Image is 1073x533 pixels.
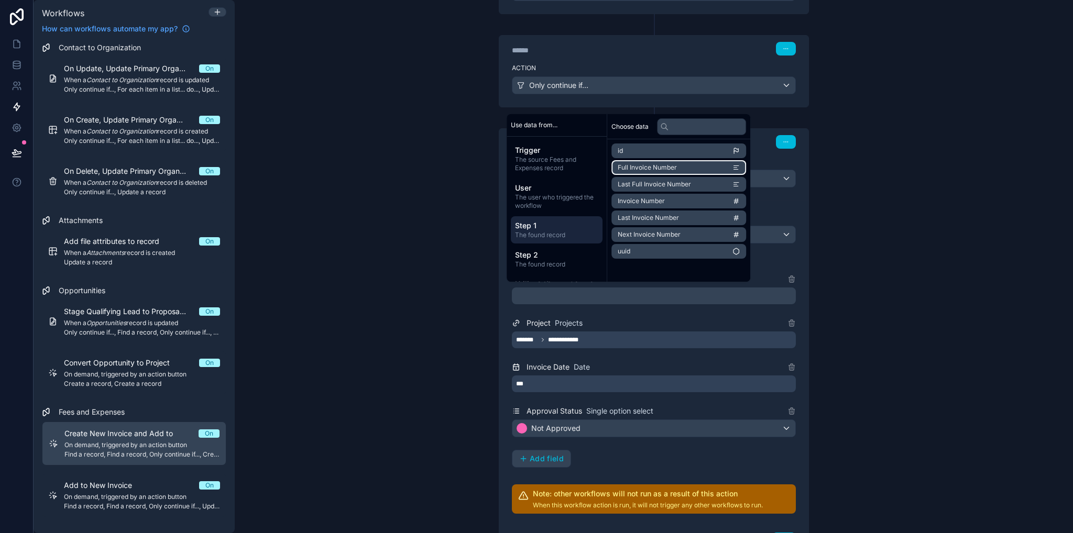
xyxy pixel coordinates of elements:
[515,156,598,172] span: The source Fees and Expenses record
[205,167,214,175] div: On
[86,249,124,257] em: Attachments
[205,359,214,367] div: On
[86,127,157,135] em: Contact to Organization
[527,406,582,416] span: Approval Status
[512,76,796,94] button: Only continue if...
[531,423,581,434] span: Not Approved
[512,64,796,72] label: Action
[515,260,598,269] span: The found record
[527,318,551,328] span: Project
[42,108,226,151] a: On Create, Update Primary Organization in ContactOnWhen aContact to Organizationrecord is created...
[64,380,220,388] span: Create a record, Create a record
[42,300,226,343] a: Stage Qualifying Lead to Proposal RequestedOnWhen aOpportunitiesrecord is updatedOnly continue if...
[515,183,598,193] span: User
[64,249,220,257] span: When a record is created
[533,488,763,499] h2: Note: other workflows will not run as a result of this action
[86,179,157,186] em: Contact to Organization
[205,429,213,438] div: On
[42,24,178,34] span: How can workflows automate my app?
[64,166,199,176] span: On Delete, Update Primary Organization in Contact
[64,306,199,317] span: Stage Qualifying Lead to Proposal Requested
[205,64,214,73] div: On
[64,188,220,196] span: Only continue if..., Update a record
[515,231,598,239] span: The found record
[86,319,126,327] em: Opportunities
[38,24,194,34] a: How can workflows automate my app?
[64,428,185,439] span: Create New Invoice and Add to
[42,230,226,273] a: Add file attributes to recordOnWhen aAttachmentsrecord is createdUpdate a record
[512,450,571,467] button: Add field
[42,160,226,203] a: On Delete, Update Primary Organization in ContactOnWhen aContact to Organizationrecord is deleted...
[64,76,220,84] span: When a record is updated
[59,285,105,296] span: Opportunities
[34,40,235,533] div: scrollable content
[64,502,220,510] span: Find a record, Find a record, Only continue if..., Update a record
[64,63,199,74] span: On Update, Update Primary Organization in Contact
[611,123,649,131] span: Choose data
[515,193,598,210] span: The user who triggered the workflow
[515,279,598,290] span: Utility values
[64,450,220,459] span: Find a record, Find a record, Only continue if..., Create a record, Update a record, Update a record
[64,127,220,136] span: When a record is created
[515,250,598,260] span: Step 2
[511,121,557,129] span: Use data from...
[64,137,220,145] span: Only continue if..., For each item in a list... do..., Update a record
[64,258,220,266] span: Update a record
[64,370,220,379] span: On demand, triggered by an action button
[512,419,796,437] button: Not Approved
[59,407,125,417] span: Fees and Expenses
[42,421,226,465] a: Create New Invoice and Add toOnOn demand, triggered by an action buttonFind a record, Find a reco...
[555,318,583,328] span: Projects
[574,362,590,372] span: Date
[533,501,763,509] p: When this workflow action is run, it will not trigger any other workflows to run.
[515,220,598,231] span: Step 1
[527,362,570,372] span: Invoice Date
[64,236,172,247] span: Add file attributes to record
[42,351,226,394] a: Convert Opportunity to ProjectOnOn demand, triggered by an action buttonCreate a record, Create a...
[64,328,220,337] span: Only continue if..., Find a record, Only continue if..., Create a record
[64,179,220,187] span: When a record is deleted
[515,145,598,156] span: Trigger
[42,8,84,18] span: Workflows
[64,115,199,125] span: On Create, Update Primary Organization in Contact
[42,474,226,517] a: Add to New InvoiceOnOn demand, triggered by an action buttonFind a record, Find a record, Only co...
[205,481,214,490] div: On
[64,358,182,368] span: Convert Opportunity to Project
[64,480,145,491] span: Add to New Invoice
[64,319,220,327] span: When a record is updated
[64,493,220,501] span: On demand, triggered by an action button
[59,42,141,53] span: Contact to Organization
[507,137,607,282] div: scrollable content
[205,307,214,316] div: On
[205,116,214,124] div: On
[64,85,220,94] span: Only continue if..., For each item in a list... do..., Update a record
[586,406,653,416] span: Single option select
[529,80,588,91] span: Only continue if...
[64,441,220,449] span: On demand, triggered by an action button
[512,450,571,468] button: Add field
[42,57,226,100] a: On Update, Update Primary Organization in ContactOnWhen aContact to Organizationrecord is updated...
[205,237,214,246] div: On
[59,215,103,226] span: Attachments
[86,76,157,84] em: Contact to Organization
[530,454,564,463] span: Add field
